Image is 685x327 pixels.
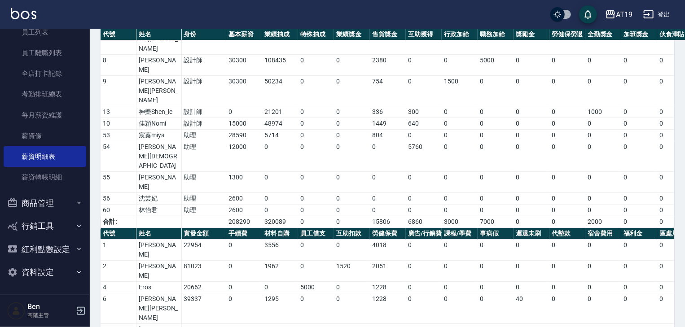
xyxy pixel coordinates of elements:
[370,172,406,193] td: 0
[478,130,514,141] td: 0
[514,240,549,261] td: 0
[334,76,370,106] td: 0
[370,282,406,293] td: 1228
[442,228,478,240] th: 課程/學費
[640,6,674,23] button: 登出
[406,216,442,228] td: 6860
[514,55,549,76] td: 0
[181,29,226,40] th: 身份
[181,55,226,76] td: 設計師
[514,216,549,228] td: 0
[549,29,585,40] th: 勞健保勞退
[514,282,549,293] td: 0
[442,193,478,205] td: 0
[549,141,585,172] td: 0
[101,118,136,130] td: 10
[621,216,657,228] td: 0
[334,193,370,205] td: 0
[478,118,514,130] td: 0
[226,76,262,106] td: 30300
[226,261,262,282] td: 0
[478,76,514,106] td: 0
[585,130,621,141] td: 0
[181,205,226,216] td: 助理
[334,29,370,40] th: 業績獎金
[478,240,514,261] td: 0
[585,293,621,324] td: 0
[549,216,585,228] td: 0
[136,29,181,40] th: 姓名
[101,216,136,228] td: 合計:
[226,55,262,76] td: 30300
[478,205,514,216] td: 0
[7,302,25,320] img: Person
[262,293,298,324] td: 1295
[585,141,621,172] td: 0
[181,118,226,130] td: 設計師
[136,261,181,282] td: [PERSON_NAME]
[262,216,298,228] td: 320089
[334,240,370,261] td: 0
[334,205,370,216] td: 0
[514,172,549,193] td: 0
[370,76,406,106] td: 754
[334,118,370,130] td: 0
[549,261,585,282] td: 0
[181,240,226,261] td: 22954
[514,29,549,40] th: 獎勵金
[621,228,657,240] th: 福利金
[514,193,549,205] td: 0
[4,63,86,84] a: 全店打卡記錄
[478,55,514,76] td: 5000
[101,172,136,193] td: 55
[621,193,657,205] td: 0
[442,55,478,76] td: 0
[181,261,226,282] td: 81023
[27,311,73,319] p: 高階主管
[549,55,585,76] td: 0
[4,167,86,187] a: 薪資轉帳明細
[136,282,181,293] td: Eros
[101,193,136,205] td: 56
[226,228,262,240] th: 手續費
[298,261,334,282] td: 0
[262,240,298,261] td: 3556
[370,240,406,261] td: 4018
[262,106,298,118] td: 21201
[621,76,657,106] td: 0
[101,106,136,118] td: 13
[370,228,406,240] th: 勞健保費
[478,261,514,282] td: 0
[406,29,442,40] th: 互助獲得
[514,261,549,282] td: 0
[514,141,549,172] td: 0
[181,76,226,106] td: 設計師
[585,240,621,261] td: 0
[406,172,442,193] td: 0
[621,130,657,141] td: 0
[621,29,657,40] th: 加班獎金
[136,76,181,106] td: [PERSON_NAME][PERSON_NAME]
[226,282,262,293] td: 0
[442,261,478,282] td: 0
[406,106,442,118] td: 300
[478,228,514,240] th: 事病假
[262,130,298,141] td: 5714
[181,106,226,118] td: 設計師
[370,261,406,282] td: 2051
[370,130,406,141] td: 804
[370,29,406,40] th: 售貨獎金
[549,106,585,118] td: 0
[4,43,86,63] a: 員工離職列表
[549,205,585,216] td: 0
[585,76,621,106] td: 0
[334,282,370,293] td: 0
[4,146,86,167] a: 薪資明細表
[478,282,514,293] td: 0
[514,106,549,118] td: 0
[579,5,597,23] button: save
[621,141,657,172] td: 0
[585,172,621,193] td: 0
[406,55,442,76] td: 0
[298,228,334,240] th: 員工借支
